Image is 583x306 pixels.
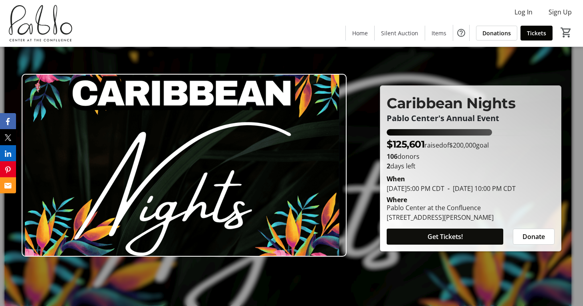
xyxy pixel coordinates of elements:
div: Where [387,197,407,203]
span: Get Tickets! [428,232,463,241]
span: Sign Up [549,7,572,17]
button: Get Tickets! [387,229,503,245]
span: [DATE] 5:00 PM CDT [387,184,444,193]
span: Home [352,29,368,37]
button: Log In [508,6,539,18]
span: Log In [514,7,533,17]
img: Pablo Center's Logo [5,3,76,43]
p: Pablo Center's Annual Event [387,114,555,123]
button: Help [453,25,469,41]
p: raised of goal [387,137,489,152]
b: 106 [387,152,397,161]
a: Home [346,26,374,41]
div: Pablo Center at the Confluence [387,203,494,213]
span: - [444,184,453,193]
img: Campaign CTA Media Photo [22,74,347,257]
span: Tickets [527,29,546,37]
a: Tickets [520,26,553,41]
div: When [387,174,405,184]
span: [DATE] 10:00 PM CDT [444,184,516,193]
button: Donate [513,229,555,245]
div: 62.800715% of fundraising goal reached [387,129,555,136]
div: [STREET_ADDRESS][PERSON_NAME] [387,213,494,222]
span: Items [432,29,446,37]
a: Donations [476,26,517,41]
button: Sign Up [542,6,578,18]
span: 2 [387,162,390,170]
span: Silent Auction [381,29,418,37]
a: Items [425,26,453,41]
button: Cart [559,25,573,40]
a: Silent Auction [375,26,425,41]
span: Caribbean Nights [387,94,515,112]
p: days left [387,161,555,171]
span: Donations [482,29,511,37]
p: donors [387,152,555,161]
span: $200,000 [449,141,476,150]
span: Donate [522,232,545,241]
span: $125,601 [387,138,424,150]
